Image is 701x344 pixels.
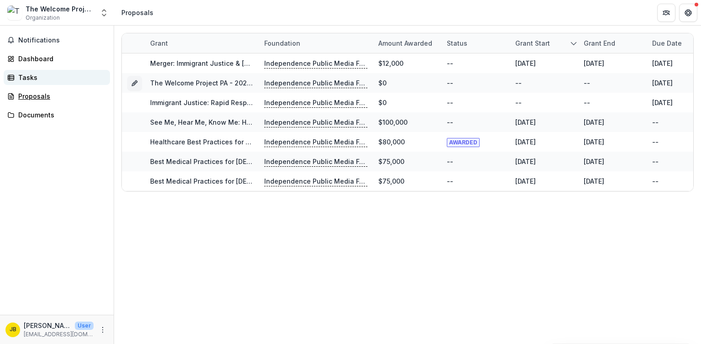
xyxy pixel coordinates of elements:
[145,33,259,53] div: Grant
[584,78,590,88] div: --
[98,4,110,22] button: Open entity switcher
[441,33,510,53] div: Status
[578,38,621,48] div: Grant end
[378,117,408,127] div: $100,000
[652,78,673,88] div: [DATE]
[118,6,157,19] nav: breadcrumb
[679,4,697,22] button: Get Help
[515,137,536,147] div: [DATE]
[584,137,604,147] div: [DATE]
[150,99,317,106] a: Immigrant Justice: Rapid Response & Narrative Shift
[26,4,94,14] div: The Welcome Project PA
[150,59,407,67] a: Merger: Immigrant Justice & [DEMOGRAPHIC_DATA] Communities: Building Power
[18,54,103,64] div: Dashboard
[652,137,659,147] div: --
[145,38,173,48] div: Grant
[657,4,675,22] button: Partners
[18,91,103,101] div: Proposals
[4,70,110,85] a: Tasks
[584,58,604,68] div: [DATE]
[378,58,403,68] div: $12,000
[264,78,367,88] p: Independence Public Media Foundation
[652,58,673,68] div: [DATE]
[264,137,367,147] p: Independence Public Media Foundation
[259,38,306,48] div: Foundation
[378,78,387,88] div: $0
[373,38,438,48] div: Amount awarded
[18,73,103,82] div: Tasks
[584,157,604,166] div: [DATE]
[515,98,522,107] div: --
[510,33,578,53] div: Grant start
[447,78,453,88] div: --
[18,37,106,44] span: Notifications
[447,58,453,68] div: --
[264,58,367,69] p: Independence Public Media Foundation
[584,98,590,107] div: --
[4,107,110,122] a: Documents
[121,8,153,17] div: Proposals
[510,38,555,48] div: Grant start
[570,40,577,47] svg: sorted descending
[578,33,647,53] div: Grant end
[515,176,536,186] div: [DATE]
[75,322,94,330] p: User
[264,176,367,186] p: Independence Public Media Foundation
[652,176,659,186] div: --
[584,176,604,186] div: [DATE]
[652,157,659,166] div: --
[150,138,556,146] a: Healthcare Best Practices for [DEMOGRAPHIC_DATA], [DEMOGRAPHIC_DATA], and [DEMOGRAPHIC_DATA] Pati...
[150,118,598,126] a: See Me, Hear Me, Know Me: Healthcare Best Practices for [DEMOGRAPHIC_DATA], [DEMOGRAPHIC_DATA], a...
[652,98,673,107] div: [DATE]
[447,157,453,166] div: --
[127,76,142,90] button: Grant 603b97f8-3281-480a-8a0a-72d5b7a01e7b
[4,33,110,48] button: Notifications
[647,38,687,48] div: Due Date
[259,33,373,53] div: Foundation
[24,330,94,339] p: [EMAIL_ADDRESS][DOMAIN_NAME]
[515,157,536,166] div: [DATE]
[97,324,108,335] button: More
[264,157,367,167] p: Independence Public Media Foundation
[18,110,103,120] div: Documents
[447,138,480,147] span: AWARDED
[447,176,453,186] div: --
[584,117,604,127] div: [DATE]
[378,137,405,147] div: $80,000
[150,158,620,165] a: Best Medical Practices for [DEMOGRAPHIC_DATA], [DEMOGRAPHIC_DATA], and [DEMOGRAPHIC_DATA] Patient...
[373,33,441,53] div: Amount awarded
[7,5,22,20] img: The Welcome Project PA
[26,14,60,22] span: Organization
[4,51,110,66] a: Dashboard
[24,321,71,330] p: [PERSON_NAME]
[4,89,110,104] a: Proposals
[264,117,367,127] p: Independence Public Media Foundation
[447,117,453,127] div: --
[378,176,404,186] div: $75,000
[652,117,659,127] div: --
[150,79,341,87] a: The Welcome Project PA - 2025 - Responsive Fund Request
[447,98,453,107] div: --
[441,38,473,48] div: Status
[515,117,536,127] div: [DATE]
[515,78,522,88] div: --
[378,98,387,107] div: $0
[515,58,536,68] div: [DATE]
[264,98,367,108] p: Independence Public Media Foundation
[378,157,404,166] div: $75,000
[10,327,16,333] div: Josh Blakesley
[150,177,620,185] a: Best Medical Practices for [DEMOGRAPHIC_DATA], [DEMOGRAPHIC_DATA], and [DEMOGRAPHIC_DATA] Patient...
